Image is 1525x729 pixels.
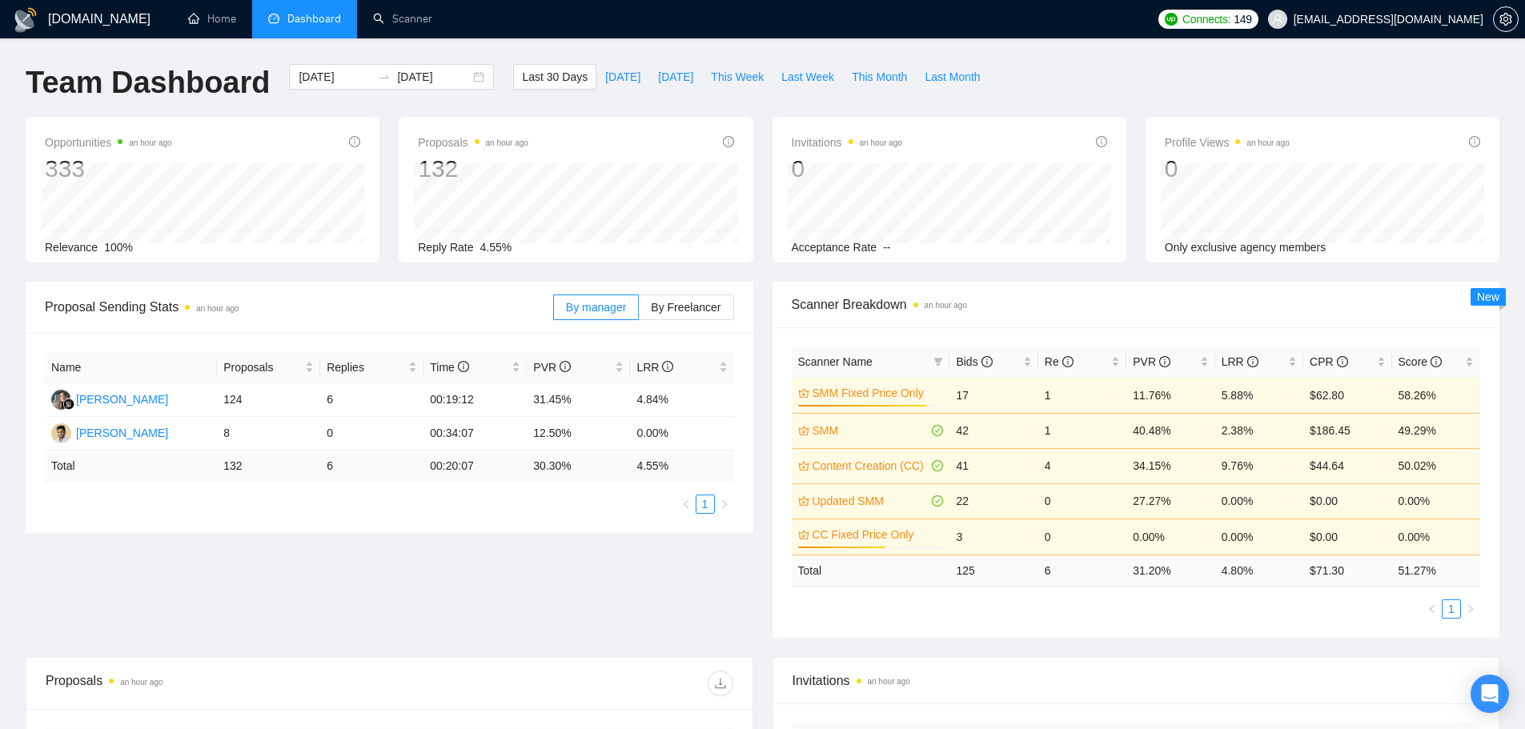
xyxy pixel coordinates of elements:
[1096,136,1107,147] span: info-circle
[1303,483,1391,519] td: $0.00
[1423,599,1442,619] li: Previous Page
[223,358,302,376] span: Proposals
[949,519,1037,555] td: 3
[513,64,596,90] button: Last 30 Days
[1469,136,1480,147] span: info-circle
[696,495,715,514] li: 1
[51,390,71,410] img: LK
[932,425,943,436] span: check-circle
[320,383,423,417] td: 6
[217,417,320,451] td: 8
[792,294,1481,314] span: Scanner Breakdown
[649,64,702,90] button: [DATE]
[1126,377,1214,413] td: 11.76%
[1392,483,1480,519] td: 0.00%
[51,423,71,443] img: SH
[792,241,877,254] span: Acceptance Rate
[1038,413,1126,448] td: 1
[1215,519,1303,555] td: 0.00%
[1126,413,1214,448] td: 40.48%
[1392,555,1480,586] td: 51.27 %
[1126,519,1214,555] td: 0.00%
[45,241,98,254] span: Relevance
[418,241,473,254] span: Reply Rate
[1303,413,1391,448] td: $186.45
[1038,448,1126,483] td: 4
[45,154,172,184] div: 333
[1337,356,1348,367] span: info-circle
[1234,10,1251,28] span: 149
[1165,154,1290,184] div: 0
[1247,356,1258,367] span: info-circle
[268,13,279,24] span: dashboard
[636,361,673,374] span: LRR
[792,555,950,586] td: Total
[813,384,941,402] a: SMM Fixed Price Only
[813,526,941,543] a: CC Fixed Price Only
[798,529,809,540] span: crown
[949,377,1037,413] td: 17
[26,64,270,102] h1: Team Dashboard
[852,68,907,86] span: This Month
[723,136,734,147] span: info-circle
[1427,604,1437,614] span: left
[560,361,571,372] span: info-circle
[486,138,528,147] time: an hour ago
[1038,483,1126,519] td: 0
[1493,6,1519,32] button: setting
[1310,355,1347,368] span: CPR
[1461,599,1480,619] button: right
[378,70,391,83] span: to
[1165,13,1178,26] img: upwork-logo.png
[930,350,946,374] span: filter
[662,361,673,372] span: info-circle
[933,357,943,367] span: filter
[1159,356,1170,367] span: info-circle
[651,301,720,314] span: By Freelancer
[566,301,626,314] span: By manager
[1038,519,1126,555] td: 0
[1222,355,1258,368] span: LRR
[104,241,133,254] span: 100%
[120,678,163,687] time: an hour ago
[702,64,773,90] button: This Week
[630,417,733,451] td: 0.00%
[480,241,512,254] span: 4.55%
[188,12,236,26] a: homeHome
[1466,604,1475,614] span: right
[1423,599,1442,619] button: left
[949,483,1037,519] td: 22
[1045,355,1074,368] span: Re
[630,451,733,482] td: 4.55 %
[423,383,527,417] td: 00:19:12
[196,304,239,313] time: an hour ago
[949,448,1037,483] td: 41
[1392,377,1480,413] td: 58.26%
[813,492,929,510] a: Updated SMM
[423,451,527,482] td: 00:20:07
[418,154,528,184] div: 132
[1493,13,1519,26] a: setting
[217,451,320,482] td: 132
[932,495,943,507] span: check-circle
[129,138,171,147] time: an hour ago
[46,671,389,696] div: Proposals
[327,358,405,376] span: Replies
[1392,413,1480,448] td: 49.29%
[916,64,989,90] button: Last Month
[1126,555,1214,586] td: 31.20 %
[320,451,423,482] td: 6
[1246,138,1289,147] time: an hour ago
[1215,413,1303,448] td: 2.38%
[1215,448,1303,483] td: 9.76%
[527,417,630,451] td: 12.50%
[51,426,168,439] a: SH[PERSON_NAME]
[527,451,630,482] td: 30.30 %
[792,133,902,152] span: Invitations
[45,352,217,383] th: Name
[1038,555,1126,586] td: 6
[1215,555,1303,586] td: 4.80 %
[981,356,993,367] span: info-circle
[696,495,714,513] a: 1
[1215,483,1303,519] td: 0.00%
